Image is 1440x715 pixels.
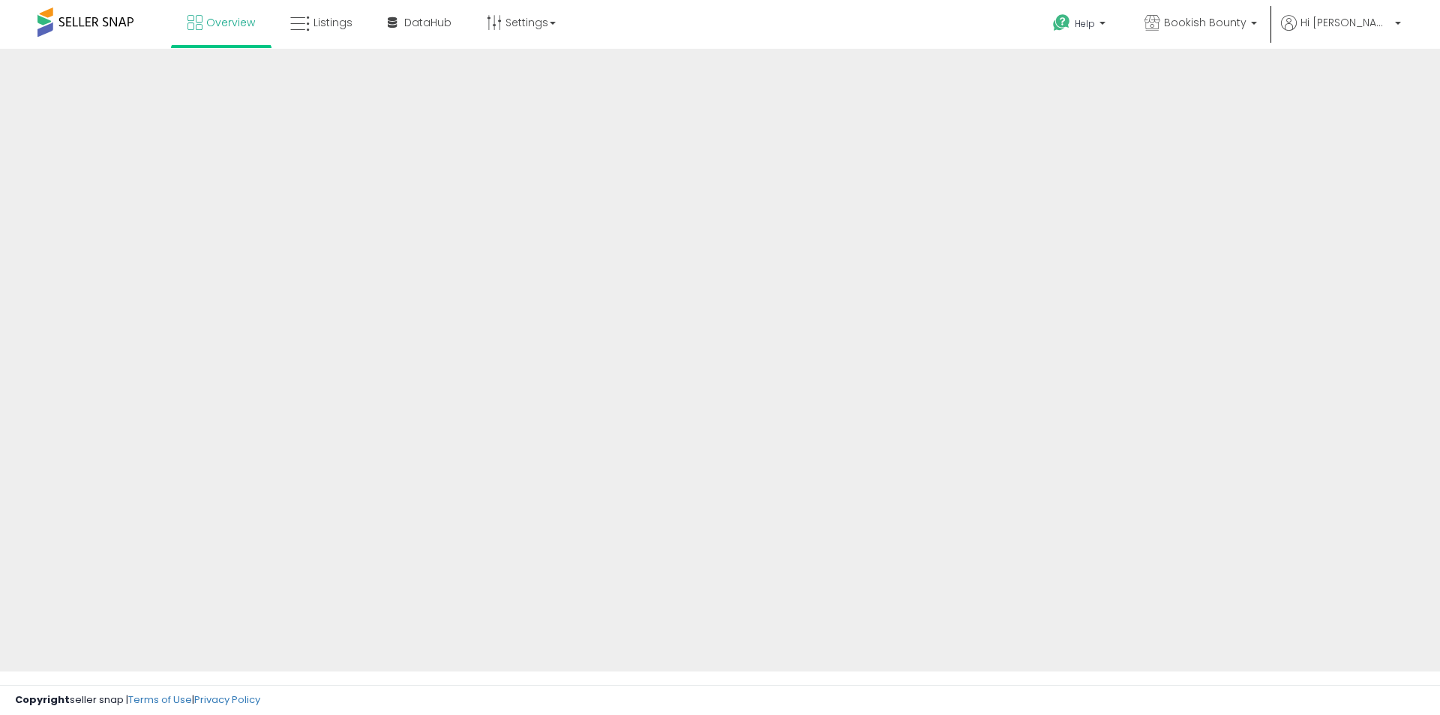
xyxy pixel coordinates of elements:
span: Bookish Bounty [1164,15,1246,30]
span: Hi [PERSON_NAME] [1300,15,1390,30]
a: Hi [PERSON_NAME] [1281,15,1401,49]
i: Get Help [1052,14,1071,32]
span: Listings [313,15,352,30]
span: Overview [206,15,255,30]
span: DataHub [404,15,451,30]
span: Help [1075,17,1095,30]
a: Help [1041,2,1120,49]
